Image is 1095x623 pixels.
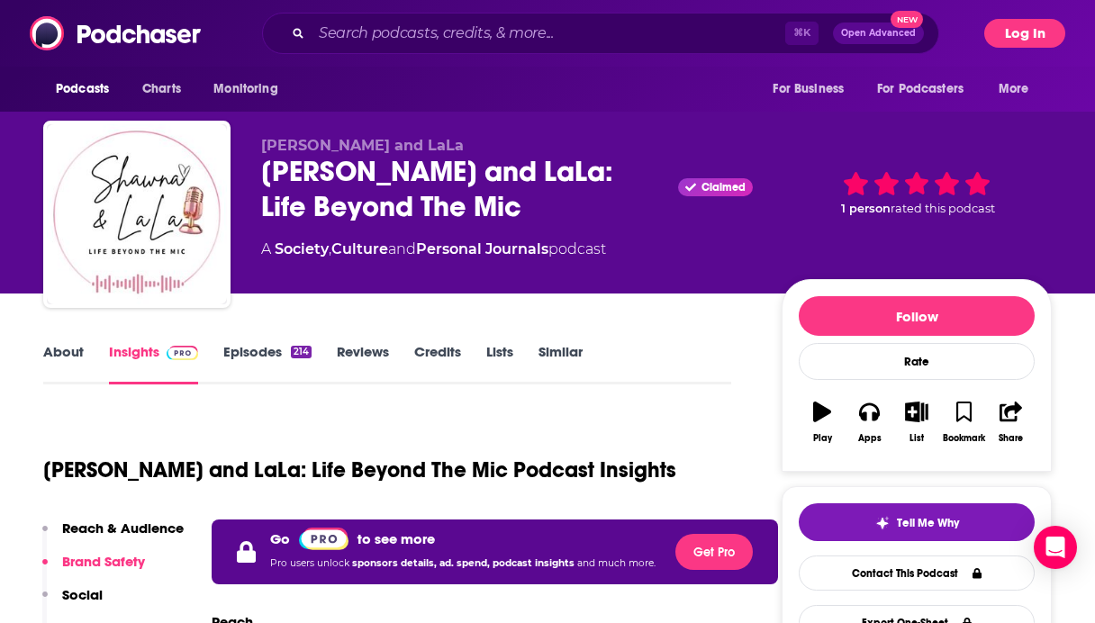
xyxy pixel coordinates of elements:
span: Charts [142,77,181,102]
span: Podcasts [56,77,109,102]
span: For Business [773,77,844,102]
img: Podchaser - Follow, Share and Rate Podcasts [30,16,203,50]
span: sponsors details, ad. spend, podcast insights [352,557,577,569]
span: More [999,77,1029,102]
button: open menu [865,72,990,106]
span: , [329,240,331,257]
div: Bookmark [943,433,985,444]
div: A podcast [261,239,606,260]
button: Social [42,586,103,619]
img: Podchaser Pro [299,528,348,550]
a: Lists [486,343,513,384]
button: Bookmark [940,390,987,455]
div: 1 personrated this podcast [782,137,1052,248]
p: Go [270,530,290,547]
p: Brand Safety [62,553,145,570]
button: Log In [984,19,1065,48]
button: Follow [799,296,1035,336]
a: Episodes214 [223,343,312,384]
div: Apps [858,433,882,444]
a: Personal Journals [416,240,548,257]
a: Credits [414,343,461,384]
p: Reach & Audience [62,519,184,537]
p: Pro users unlock and much more. [270,550,656,577]
p: Social [62,586,103,603]
button: Get Pro [675,534,753,570]
a: Culture [331,240,388,257]
div: Play [813,433,832,444]
a: Pro website [299,527,348,550]
button: open menu [760,72,866,106]
a: Contact This Podcast [799,555,1035,591]
button: open menu [986,72,1052,106]
a: InsightsPodchaser Pro [109,343,198,384]
div: 214 [291,346,312,358]
span: Monitoring [213,77,277,102]
button: Apps [846,390,892,455]
button: Brand Safety [42,553,145,586]
span: Claimed [701,183,746,192]
a: Similar [538,343,583,384]
span: [PERSON_NAME] and LaLa [261,137,464,154]
button: List [893,390,940,455]
span: 1 person [841,202,891,215]
span: rated this podcast [891,202,995,215]
img: Shawna and LaLa: Life Beyond The Mic [47,124,227,304]
span: For Podcasters [877,77,964,102]
span: New [891,11,923,28]
p: to see more [357,530,435,547]
button: Open AdvancedNew [833,23,924,44]
button: Share [988,390,1035,455]
span: Tell Me Why [897,516,959,530]
img: Podchaser Pro [167,346,198,360]
button: open menu [201,72,301,106]
button: Reach & Audience [42,519,184,553]
a: Society [275,240,329,257]
div: Share [999,433,1023,444]
a: Reviews [337,343,389,384]
div: Search podcasts, credits, & more... [262,13,939,54]
span: and [388,240,416,257]
h1: [PERSON_NAME] and LaLa: Life Beyond The Mic Podcast Insights [43,456,676,483]
img: tell me why sparkle [875,516,890,530]
span: Open Advanced [841,29,916,38]
button: Play [799,390,846,455]
div: List [909,433,924,444]
input: Search podcasts, credits, & more... [312,19,785,48]
button: tell me why sparkleTell Me Why [799,503,1035,541]
a: About [43,343,84,384]
div: Rate [799,343,1035,380]
span: ⌘ K [785,22,819,45]
a: Charts [131,72,192,106]
div: Open Intercom Messenger [1034,526,1077,569]
button: open menu [43,72,132,106]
